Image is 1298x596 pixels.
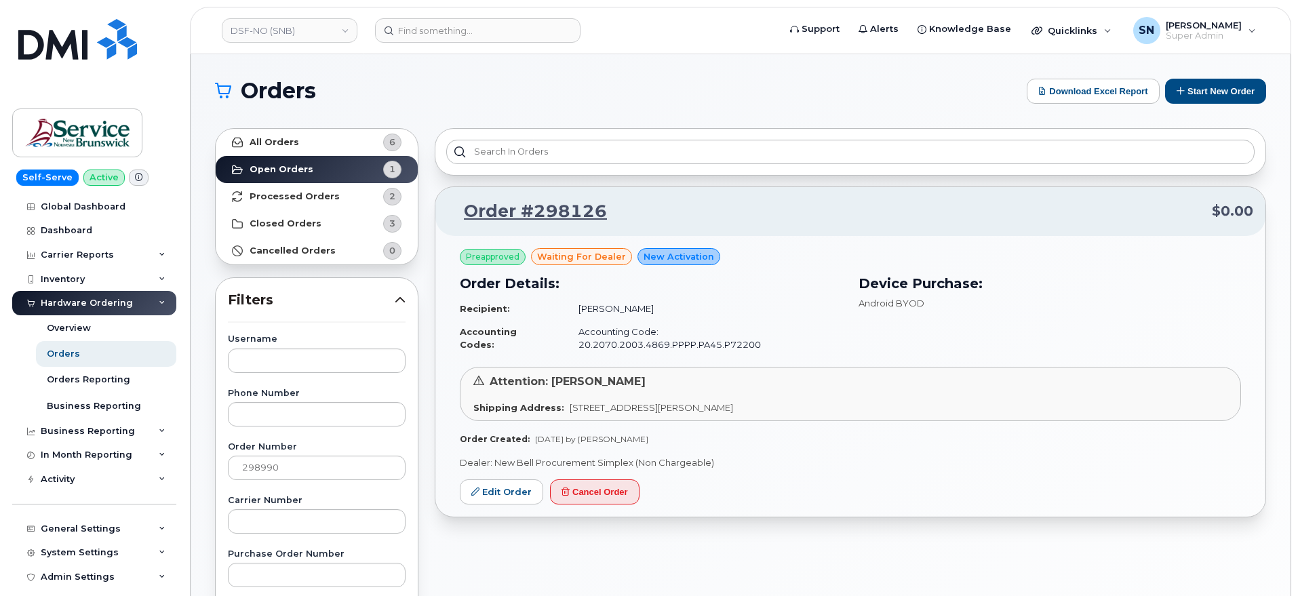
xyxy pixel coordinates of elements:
span: Filters [228,290,395,310]
a: Edit Order [460,479,543,504]
label: Phone Number [228,389,406,398]
a: All Orders6 [216,129,418,156]
strong: Closed Orders [250,218,321,229]
strong: Open Orders [250,164,313,175]
h3: Device Purchase: [859,273,1241,294]
span: [STREET_ADDRESS][PERSON_NAME] [570,402,733,413]
a: Closed Orders3 [216,210,418,237]
a: Processed Orders2 [216,183,418,210]
a: Order #298126 [448,199,607,224]
label: Carrier Number [228,496,406,505]
strong: Cancelled Orders [250,245,336,256]
label: Order Number [228,443,406,452]
span: Attention: [PERSON_NAME] [490,375,646,388]
span: Preapproved [466,251,519,263]
strong: Accounting Codes: [460,326,517,350]
span: New Activation [644,250,714,263]
button: Download Excel Report [1027,79,1160,104]
label: Username [228,335,406,344]
h3: Order Details: [460,273,842,294]
strong: Recipient: [460,303,510,314]
strong: All Orders [250,137,299,148]
td: [PERSON_NAME] [566,297,842,321]
strong: Processed Orders [250,191,340,202]
span: $0.00 [1212,201,1253,221]
span: 6 [389,136,395,148]
span: 0 [389,244,395,257]
label: Purchase Order Number [228,550,406,559]
span: 1 [389,163,395,176]
button: Start New Order [1165,79,1266,104]
a: Open Orders1 [216,156,418,183]
span: 3 [389,217,395,230]
span: waiting for dealer [537,250,626,263]
p: Dealer: New Bell Procurement Simplex (Non Chargeable) [460,456,1241,469]
a: Cancelled Orders0 [216,237,418,264]
button: Cancel Order [550,479,640,504]
td: Accounting Code: 20.2070.2003.4869.PPPP.PA45.P72200 [566,320,842,356]
span: 2 [389,190,395,203]
span: Android BYOD [859,298,924,309]
span: Orders [241,81,316,101]
strong: Order Created: [460,434,530,444]
span: [DATE] by [PERSON_NAME] [535,434,648,444]
strong: Shipping Address: [473,402,564,413]
input: Search in orders [446,140,1255,164]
